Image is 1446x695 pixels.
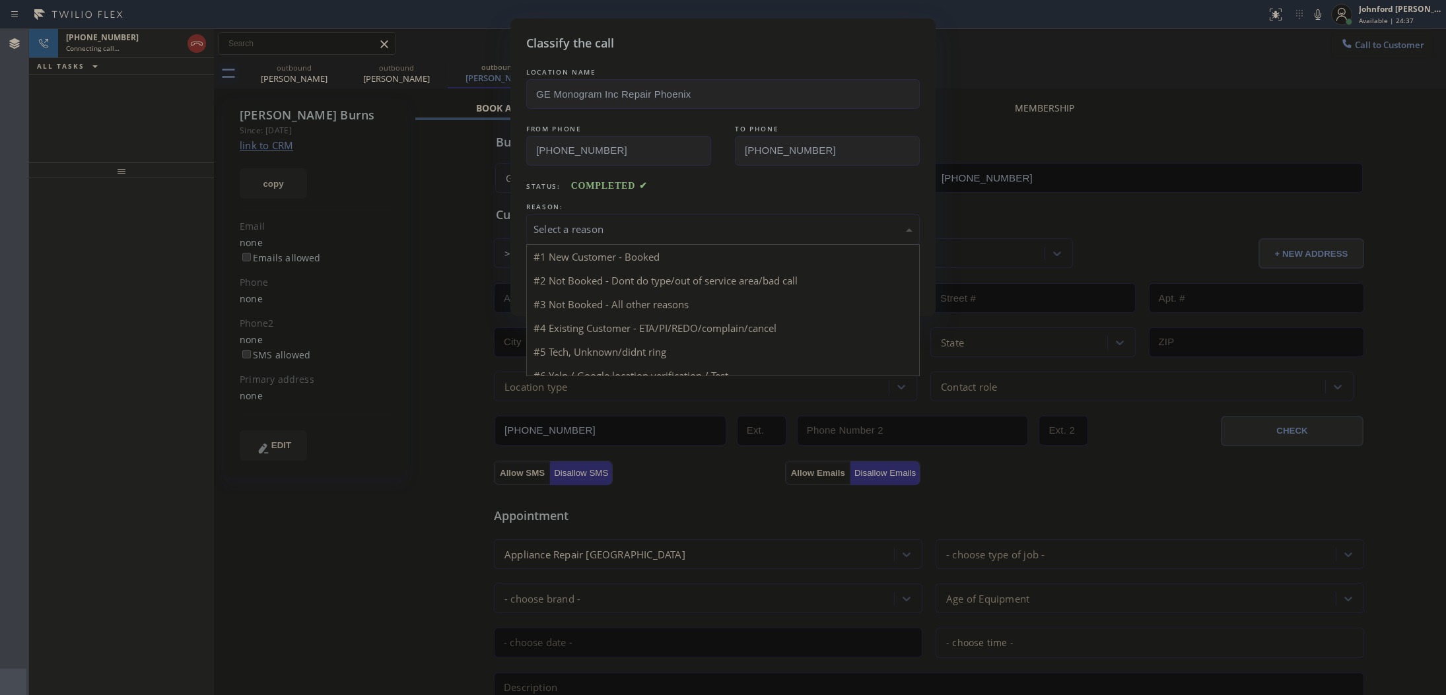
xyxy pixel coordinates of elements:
div: #5 Tech, Unknown/didnt ring [527,340,919,364]
div: REASON: [526,200,920,214]
span: Status: [526,182,561,191]
h5: Classify the call [526,34,614,52]
div: Select a reason [534,222,912,237]
div: FROM PHONE [526,122,711,136]
div: #3 Not Booked - All other reasons [527,292,919,316]
div: LOCATION NAME [526,65,920,79]
input: From phone [526,136,711,166]
div: #4 Existing Customer - ETA/PI/REDO/complain/cancel [527,316,919,340]
div: #2 Not Booked - Dont do type/out of service area/bad call [527,269,919,292]
input: To phone [735,136,920,166]
div: #1 New Customer - Booked [527,245,919,269]
div: #6 Yelp / Google location verification / Test [527,364,919,387]
span: COMPLETED [571,181,648,191]
div: TO PHONE [735,122,920,136]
